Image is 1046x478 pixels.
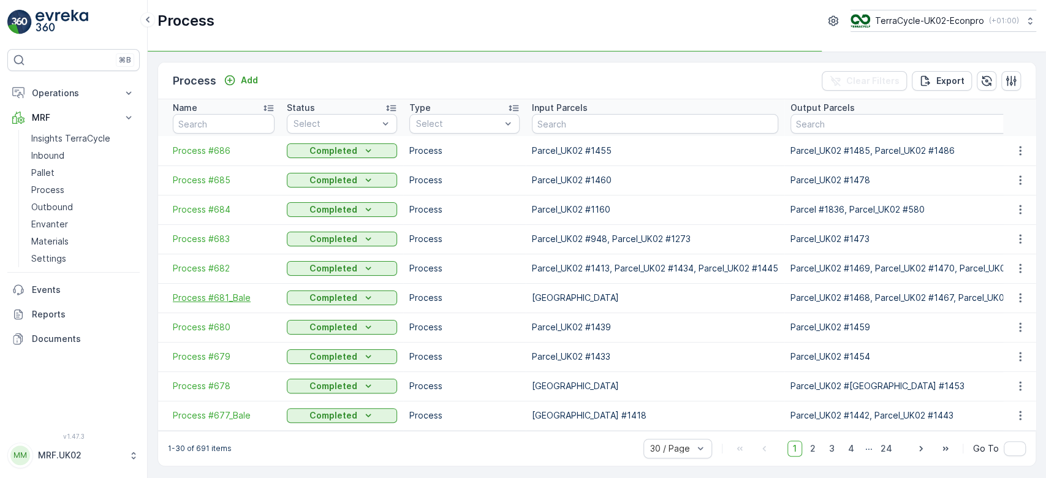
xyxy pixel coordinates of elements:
[403,136,526,165] td: Process
[52,302,177,313] span: UK-A0016 I Medicine packets
[851,14,870,28] img: terracycle_logo_wKaHoWT.png
[287,290,397,305] button: Completed
[526,401,784,430] td: [GEOGRAPHIC_DATA] #1418
[173,380,275,392] a: Process #678
[157,11,214,31] p: Process
[31,132,110,145] p: Insights TerraCycle
[10,446,30,465] div: MM
[31,252,66,265] p: Settings
[119,55,131,65] p: ⌘B
[403,195,526,224] td: Process
[38,449,123,461] p: MRF.UK02
[7,278,140,302] a: Events
[973,442,999,455] span: Go To
[173,321,275,333] span: Process #680
[7,81,140,105] button: Operations
[843,441,860,457] span: 4
[309,409,357,422] p: Completed
[309,292,357,304] p: Completed
[403,371,526,401] td: Process
[309,203,357,216] p: Completed
[173,409,275,422] a: Process #677_Bale
[403,401,526,430] td: Process
[26,181,140,199] a: Process
[32,308,135,321] p: Reports
[846,75,900,87] p: Clear Filters
[403,342,526,371] td: Process
[173,174,275,186] a: Process #685
[31,167,55,179] p: Pallet
[173,102,197,114] p: Name
[287,320,397,335] button: Completed
[7,302,140,327] a: Reports
[936,75,965,87] p: Export
[474,10,570,25] p: Parcel_UK02 #1486
[416,118,501,130] p: Select
[294,118,378,130] p: Select
[851,10,1036,32] button: TerraCycle-UK02-Econpro(+01:00)
[309,174,357,186] p: Completed
[40,201,121,211] span: Parcel_UK02 #1486
[31,201,73,213] p: Outbound
[31,218,68,230] p: Envanter
[32,284,135,296] p: Events
[69,262,80,272] span: 30
[173,203,275,216] a: Process #684
[532,102,588,114] p: Input Parcels
[526,195,784,224] td: Parcel_UK02 #1160
[532,114,778,134] input: Search
[10,201,40,211] span: Name :
[7,10,32,34] img: logo
[989,16,1019,26] p: ( +01:00 )
[526,313,784,342] td: Parcel_UK02 #1439
[526,342,784,371] td: Parcel_UK02 #1433
[10,221,72,232] span: Total Weight :
[7,327,140,351] a: Documents
[287,349,397,364] button: Completed
[526,283,784,313] td: [GEOGRAPHIC_DATA]
[787,441,802,457] span: 1
[287,102,315,114] p: Status
[287,173,397,188] button: Completed
[409,102,431,114] p: Type
[26,164,140,181] a: Pallet
[26,199,140,216] a: Outbound
[7,433,140,440] span: v 1.47.3
[287,261,397,276] button: Completed
[65,282,89,292] span: Pallet
[168,444,232,453] p: 1-30 of 691 items
[72,221,83,232] span: 30
[287,232,397,246] button: Completed
[219,73,263,88] button: Add
[173,262,275,275] a: Process #682
[309,262,357,275] p: Completed
[10,282,65,292] span: Asset Type :
[287,202,397,217] button: Completed
[526,136,784,165] td: Parcel_UK02 #1455
[309,145,357,157] p: Completed
[173,114,275,134] input: Search
[10,302,52,313] span: Material :
[7,105,140,130] button: MRF
[173,145,275,157] a: Process #686
[287,408,397,423] button: Completed
[7,442,140,468] button: MMMRF.UK02
[173,351,275,363] a: Process #679
[790,102,855,114] p: Output Parcels
[173,292,275,304] a: Process #681_Bale
[173,233,275,245] a: Process #683
[32,333,135,345] p: Documents
[526,224,784,254] td: Parcel_UK02 #948, Parcel_UK02 #1273
[31,184,64,196] p: Process
[403,165,526,195] td: Process
[10,262,69,272] span: Tare Weight :
[403,283,526,313] td: Process
[309,321,357,333] p: Completed
[36,10,88,34] img: logo_light-DOdMpM7g.png
[32,87,115,99] p: Operations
